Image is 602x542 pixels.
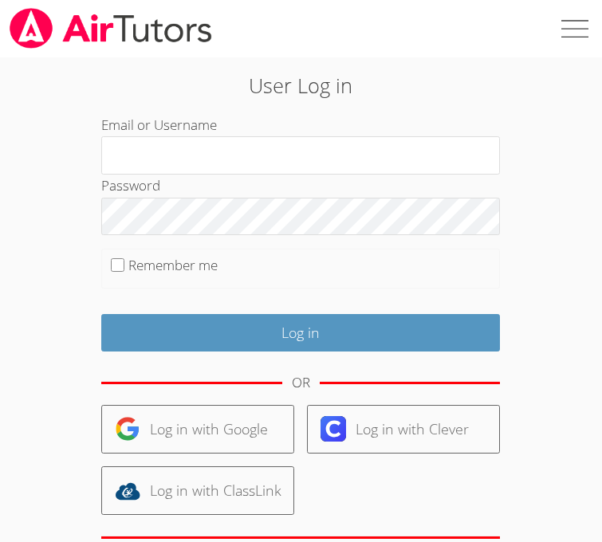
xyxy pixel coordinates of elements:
[321,416,346,442] img: clever-logo-6eab21bc6e7a338710f1a6ff85c0baf02591cd810cc4098c63d3a4b26e2feb20.svg
[292,371,310,395] div: OR
[85,70,518,100] h2: User Log in
[101,466,294,515] a: Log in with ClassLink
[8,8,214,49] img: airtutors_banner-c4298cdbf04f3fff15de1276eac7730deb9818008684d7c2e4769d2f7ddbe033.png
[128,256,218,274] label: Remember me
[101,314,500,352] input: Log in
[101,405,294,454] a: Log in with Google
[101,176,160,194] label: Password
[115,416,140,442] img: google-logo-50288ca7cdecda66e5e0955fdab243c47b7ad437acaf1139b6f446037453330a.svg
[115,478,140,504] img: classlink-logo-d6bb404cc1216ec64c9a2012d9dc4662098be43eaf13dc465df04b49fa7ab582.svg
[307,405,500,454] a: Log in with Clever
[101,116,217,134] label: Email or Username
